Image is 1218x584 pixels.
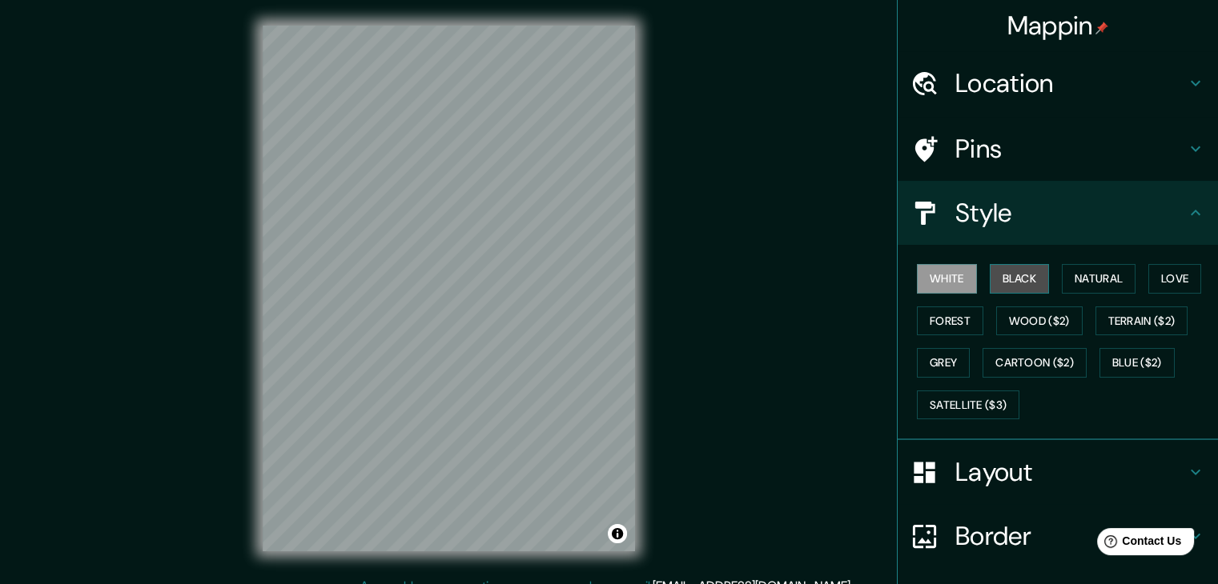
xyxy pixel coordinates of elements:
[955,520,1186,552] h4: Border
[955,197,1186,229] h4: Style
[990,264,1050,294] button: Black
[917,264,977,294] button: White
[898,51,1218,115] div: Location
[1148,264,1201,294] button: Love
[955,456,1186,488] h4: Layout
[1095,306,1188,336] button: Terrain ($2)
[917,390,1019,420] button: Satellite ($3)
[898,440,1218,504] div: Layout
[1075,522,1200,566] iframe: Help widget launcher
[983,348,1087,378] button: Cartoon ($2)
[608,524,627,543] button: Toggle attribution
[1099,348,1175,378] button: Blue ($2)
[898,117,1218,181] div: Pins
[917,306,983,336] button: Forest
[898,504,1218,568] div: Border
[1095,22,1108,34] img: pin-icon.png
[917,348,970,378] button: Grey
[1007,10,1109,42] h4: Mappin
[1062,264,1136,294] button: Natural
[898,181,1218,245] div: Style
[996,306,1083,336] button: Wood ($2)
[955,67,1186,99] h4: Location
[263,26,635,551] canvas: Map
[955,133,1186,165] h4: Pins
